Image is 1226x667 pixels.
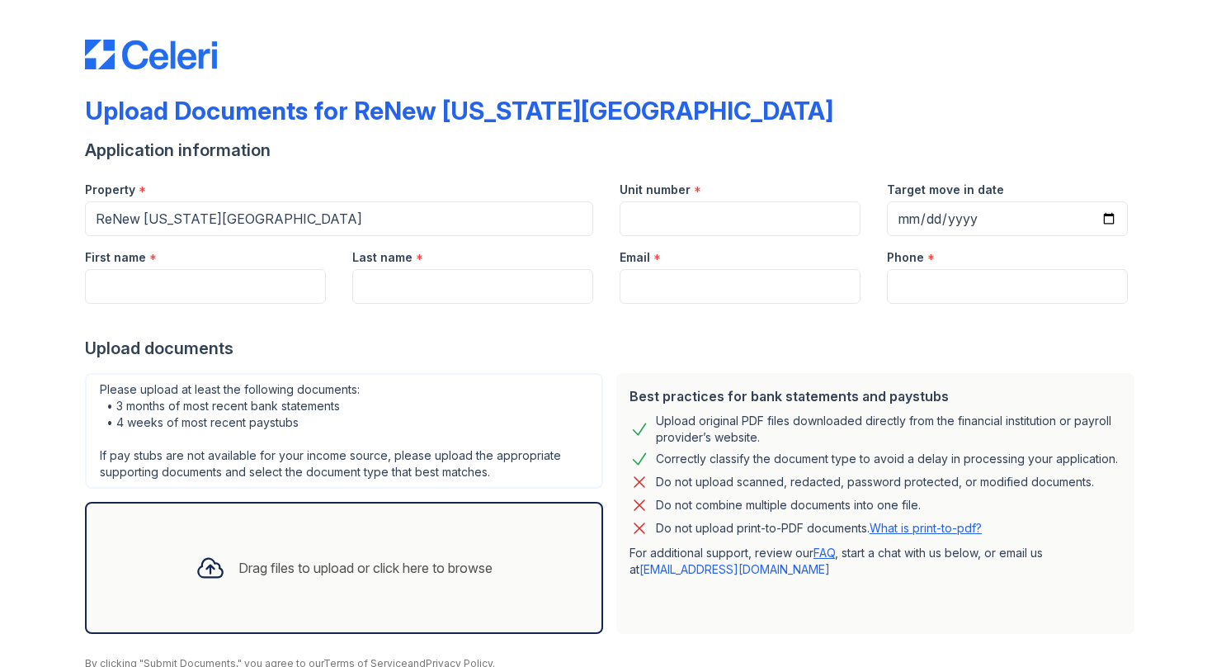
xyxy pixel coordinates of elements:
div: Drag files to upload or click here to browse [238,558,493,578]
a: What is print-to-pdf? [870,521,982,535]
a: [EMAIL_ADDRESS][DOMAIN_NAME] [639,562,830,576]
label: Last name [352,249,413,266]
label: Target move in date [887,182,1004,198]
div: Best practices for bank statements and paystubs [630,386,1121,406]
div: Upload Documents for ReNew [US_STATE][GEOGRAPHIC_DATA] [85,96,833,125]
div: Application information [85,139,1141,162]
label: Phone [887,249,924,266]
div: Correctly classify the document type to avoid a delay in processing your application. [656,449,1118,469]
div: Upload original PDF files downloaded directly from the financial institution or payroll provider’... [656,413,1121,446]
div: Do not combine multiple documents into one file. [656,495,921,515]
p: Do not upload print-to-PDF documents. [656,520,982,537]
a: FAQ [813,546,835,560]
div: Please upload at least the following documents: • 3 months of most recent bank statements • 4 wee... [85,373,603,489]
img: CE_Logo_Blue-a8612792a0a2168367f1c8372b55b34899dd931a85d93a1a3d3e32e68fde9ad4.png [85,40,217,69]
label: Email [620,249,650,266]
label: Unit number [620,182,691,198]
p: For additional support, review our , start a chat with us below, or email us at [630,545,1121,578]
div: Upload documents [85,337,1141,360]
label: First name [85,249,146,266]
div: Do not upload scanned, redacted, password protected, or modified documents. [656,472,1094,492]
label: Property [85,182,135,198]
